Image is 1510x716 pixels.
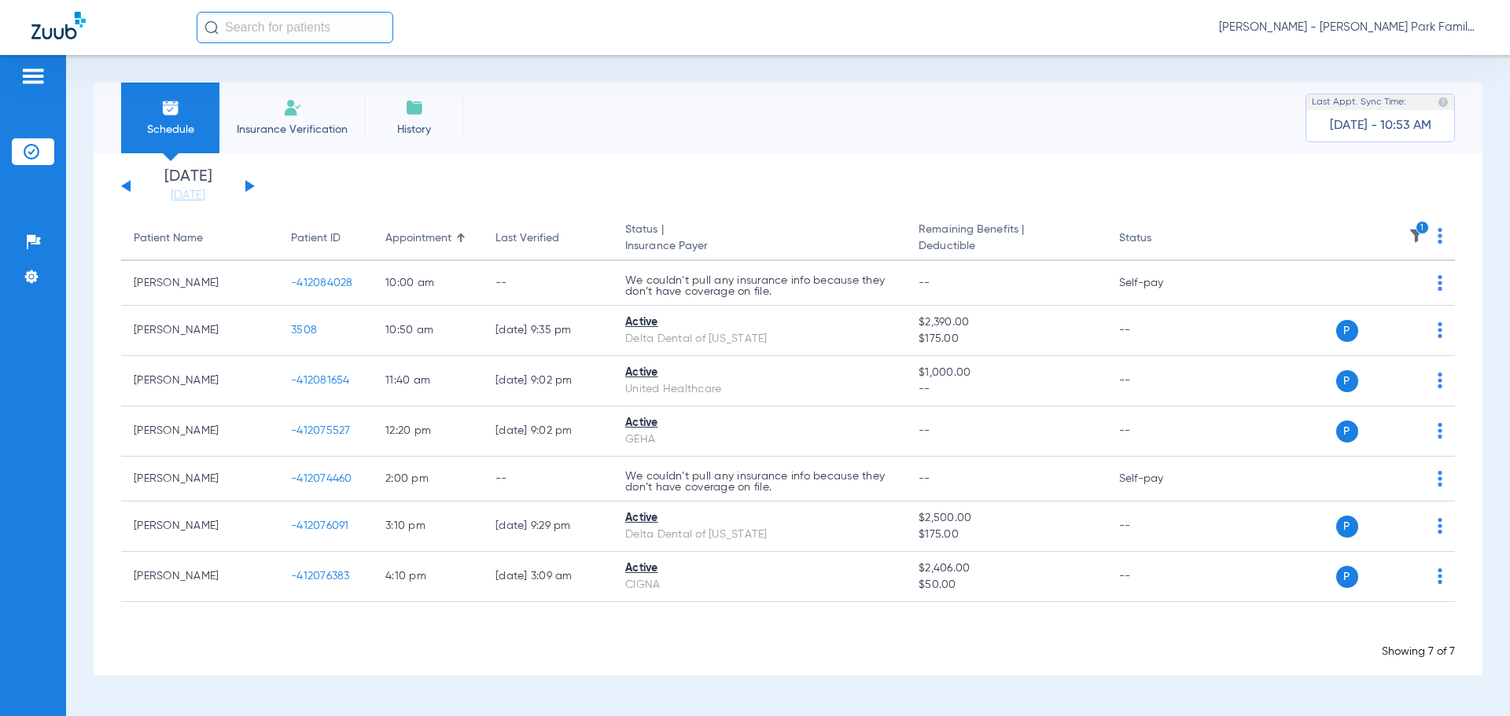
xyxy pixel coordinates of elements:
[919,331,1093,347] span: $175.00
[1336,566,1358,588] span: P
[625,314,893,331] div: Active
[1330,118,1431,134] span: [DATE] - 10:53 AM
[625,471,893,493] p: We couldn’t pull any insurance info because they don’t have coverage on file.
[1438,228,1442,244] img: group-dot-blue.svg
[625,510,893,527] div: Active
[291,230,341,247] div: Patient ID
[1107,261,1213,306] td: Self-pay
[1107,406,1213,457] td: --
[906,217,1106,261] th: Remaining Benefits |
[405,98,424,117] img: History
[373,457,483,501] td: 2:00 PM
[625,365,893,381] div: Active
[373,261,483,306] td: 10:00 AM
[373,552,483,602] td: 4:10 PM
[31,12,86,39] img: Zuub Logo
[1438,275,1442,291] img: group-dot-blue.svg
[625,275,893,297] p: We couldn’t pull any insurance info because they don’t have coverage on file.
[121,306,278,356] td: [PERSON_NAME]
[483,306,613,356] td: [DATE] 9:35 PM
[373,406,483,457] td: 12:20 PM
[1438,471,1442,487] img: group-dot-blue.svg
[373,501,483,552] td: 3:10 PM
[121,552,278,602] td: [PERSON_NAME]
[483,501,613,552] td: [DATE] 9:29 PM
[1107,356,1213,406] td: --
[495,230,559,247] div: Last Verified
[373,306,483,356] td: 10:50 AM
[919,560,1093,577] span: $2,406.00
[613,217,906,261] th: Status |
[1107,552,1213,602] td: --
[1107,306,1213,356] td: --
[197,12,393,43] input: Search for patients
[291,571,350,582] span: -412076383
[1416,221,1430,235] i: 1
[1438,373,1442,388] img: group-dot-blue.svg
[377,122,451,138] span: History
[204,20,219,35] img: Search Icon
[385,230,451,247] div: Appointment
[483,457,613,501] td: --
[385,230,470,247] div: Appointment
[919,527,1093,543] span: $175.00
[625,431,893,448] div: GEHA
[133,122,208,138] span: Schedule
[919,473,930,484] span: --
[121,261,278,306] td: [PERSON_NAME]
[483,356,613,406] td: [DATE] 9:02 PM
[1107,457,1213,501] td: Self-pay
[625,415,893,431] div: Active
[121,501,278,552] td: [PERSON_NAME]
[291,520,349,531] span: -412076091
[141,169,235,204] li: [DATE]
[1336,320,1358,342] span: P
[625,527,893,543] div: Delta Dental of [US_STATE]
[919,577,1093,593] span: $50.00
[291,325,317,336] span: 3508
[1107,501,1213,552] td: --
[283,98,302,117] img: Manual Insurance Verification
[134,230,203,247] div: Patient Name
[625,381,893,398] div: United Healthcare
[291,230,360,247] div: Patient ID
[1438,518,1442,534] img: group-dot-blue.svg
[919,425,930,436] span: --
[1219,20,1479,35] span: [PERSON_NAME] - [PERSON_NAME] Park Family Dentistry
[291,375,350,386] span: -412081654
[1438,97,1449,108] img: last sync help info
[495,230,600,247] div: Last Verified
[919,238,1093,255] span: Deductible
[1336,420,1358,442] span: P
[231,122,353,138] span: Insurance Verification
[1336,516,1358,538] span: P
[625,331,893,347] div: Delta Dental of [US_STATE]
[919,510,1093,527] span: $2,500.00
[483,406,613,457] td: [DATE] 9:02 PM
[1336,370,1358,392] span: P
[1409,228,1424,244] img: filter.svg
[625,560,893,577] div: Active
[161,98,180,117] img: Schedule
[20,67,46,86] img: hamburger-icon
[291,425,351,436] span: -412075527
[919,381,1093,398] span: --
[1107,217,1213,261] th: Status
[121,457,278,501] td: [PERSON_NAME]
[919,277,930,288] span: --
[483,261,613,306] td: --
[1438,568,1442,584] img: group-dot-blue.svg
[1438,423,1442,439] img: group-dot-blue.svg
[121,406,278,457] td: [PERSON_NAME]
[1382,646,1455,657] span: Showing 7 of 7
[141,188,235,204] a: [DATE]
[373,356,483,406] td: 11:40 AM
[919,365,1093,381] span: $1,000.00
[1312,94,1406,110] span: Last Appt. Sync Time:
[625,238,893,255] span: Insurance Payer
[483,552,613,602] td: [DATE] 3:09 AM
[121,356,278,406] td: [PERSON_NAME]
[134,230,266,247] div: Patient Name
[919,314,1093,331] span: $2,390.00
[291,473,352,484] span: -412074460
